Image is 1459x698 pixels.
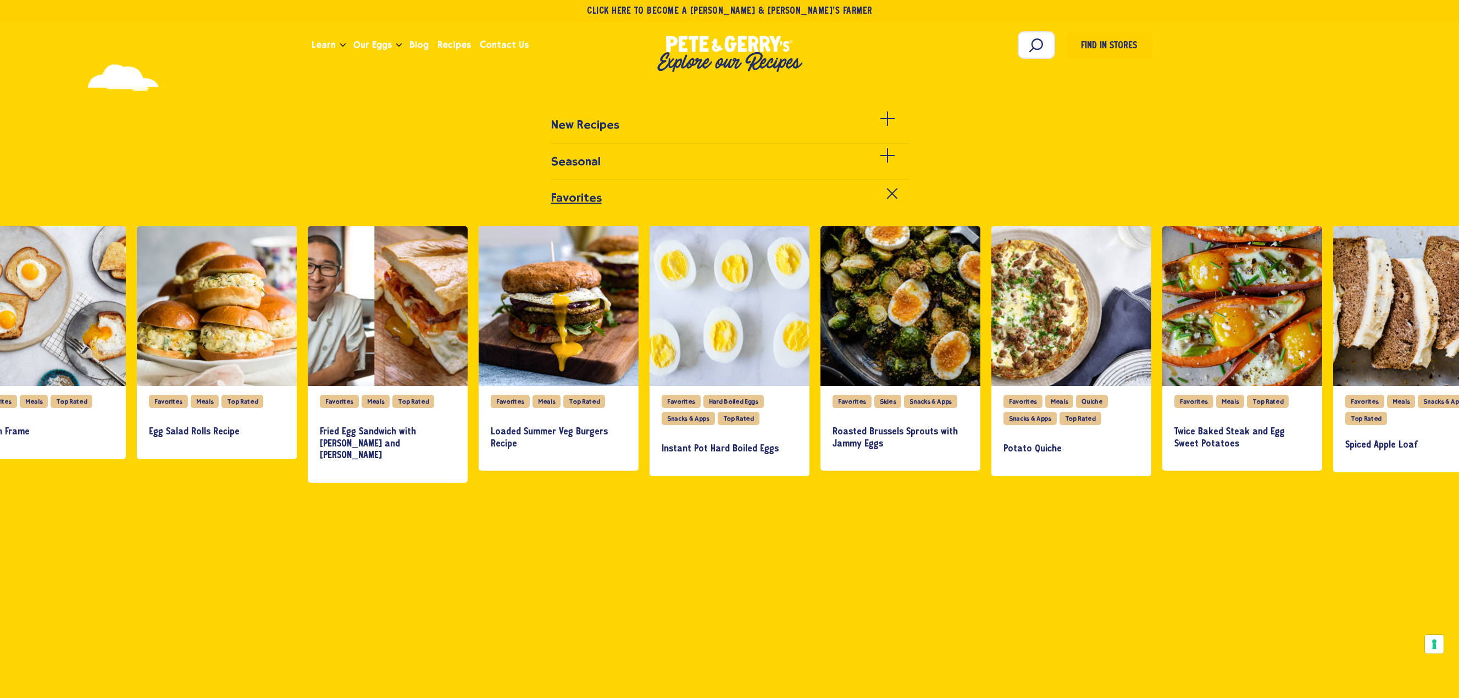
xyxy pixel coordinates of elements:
a: Blog [405,30,433,60]
h3: Twice Baked Steak and Egg Sweet Potatoes [1174,426,1310,450]
div: Snacks & Apps [662,412,715,425]
span: Contact Us [480,38,529,52]
div: Favorites [149,395,188,408]
h3: Loaded Summer Veg Burgers Recipe [491,426,626,450]
h3: Fried Egg Sandwich with [PERSON_NAME] and [PERSON_NAME] [320,426,456,462]
a: Toggle the accordion open and closed [551,118,908,143]
div: Favorites [1345,395,1384,408]
a: Egg Salad Rolls Recipe [149,416,285,448]
a: Fried Egg Sandwich with [PERSON_NAME] and [PERSON_NAME] [320,416,456,472]
div: Meals [1216,395,1244,408]
a: Instant Pot Hard Boiled Eggs [662,433,797,465]
input: Search [1018,31,1055,59]
div: Quiche [1076,395,1108,408]
div: Meals [1387,395,1415,408]
span: Find in Stores [1081,39,1137,54]
div: Top Rated [563,395,605,408]
h3: Favorites [551,191,602,204]
a: Find in Stores [1066,31,1152,59]
div: Top Rated [51,395,92,408]
div: Meals [191,395,219,408]
a: Toggle the accordion open and closed [551,191,908,215]
div: Favorites [320,395,359,408]
span: Blog [409,38,429,52]
button: Your consent preferences for tracking technologies [1425,635,1444,654]
a: Recipes [433,30,475,60]
div: Top Rated [1059,412,1101,425]
div: Snacks & Apps [904,395,957,408]
div: Favorites [1003,395,1042,408]
h3: New Recipes [551,118,619,131]
button: Open the dropdown menu for Learn [340,43,346,47]
a: Learn [307,30,340,60]
div: Top Rated [221,395,263,408]
div: Meals [1045,395,1073,408]
div: Favorites [833,395,872,408]
a: Contact Us [475,30,533,60]
a: Our Eggs [349,30,396,60]
div: Sides [874,395,901,408]
button: Open the dropdown menu for Our Eggs [396,43,402,47]
div: Top Rated [1345,412,1387,425]
a: Potato Quiche [1003,433,1139,465]
h2: Explore our Recipes [121,51,1337,74]
h3: Roasted Brussels Sprouts with Jammy Eggs [833,426,968,450]
span: Learn [312,38,336,52]
h3: Seasonal [551,155,601,168]
a: Toggle the accordion open and closed [551,155,908,180]
div: Meals [20,395,48,408]
div: Hard Boiled Eggs [703,395,764,408]
div: Favorites [1174,395,1213,408]
div: Favorites [491,395,530,408]
h3: Instant Pot Hard Boiled Eggs [662,443,797,455]
div: Top Rated [1247,395,1289,408]
div: Top Rated [718,412,759,425]
span: Recipes [437,38,471,52]
a: Roasted Brussels Sprouts with Jammy Eggs [833,416,968,460]
div: Meals [532,395,561,408]
div: Meals [362,395,390,408]
span: Our Eggs [353,38,392,52]
h3: Egg Salad Rolls Recipe [149,426,285,438]
div: Top Rated [392,395,434,408]
div: Favorites [662,395,701,408]
a: Loaded Summer Veg Burgers Recipe [491,416,626,460]
a: Twice Baked Steak and Egg Sweet Potatoes [1174,416,1310,460]
div: Snacks & Apps [1003,412,1057,425]
h3: Potato Quiche [1003,443,1139,455]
